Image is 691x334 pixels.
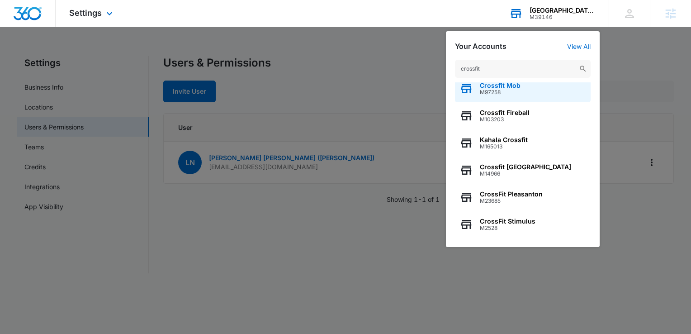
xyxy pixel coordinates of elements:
h2: Your Accounts [455,42,506,51]
button: CrossFit PleasantonM23685 [455,184,591,211]
span: CrossFit Stimulus [480,218,535,225]
div: account name [530,7,596,14]
a: View All [567,43,591,50]
button: Crossfit FireballM103203 [455,102,591,129]
span: M165013 [480,143,528,150]
div: account id [530,14,596,20]
span: M103203 [480,116,530,123]
span: Settings [69,8,102,18]
span: Crossfit Mob [480,82,521,89]
span: CrossFit Pleasanton [480,191,543,198]
span: Kahala Crossfit [480,136,528,143]
span: M23685 [480,198,543,204]
button: CrossFit StimulusM2528 [455,211,591,238]
span: M14966 [480,171,571,177]
span: Crossfit [GEOGRAPHIC_DATA] [480,163,571,171]
span: M2528 [480,225,535,231]
span: Crossfit Fireball [480,109,530,116]
button: Crossfit [GEOGRAPHIC_DATA]M14966 [455,157,591,184]
button: Kahala CrossfitM165013 [455,129,591,157]
span: M97258 [480,89,521,95]
input: Search Accounts [455,60,591,78]
button: Crossfit MobM97258 [455,75,591,102]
